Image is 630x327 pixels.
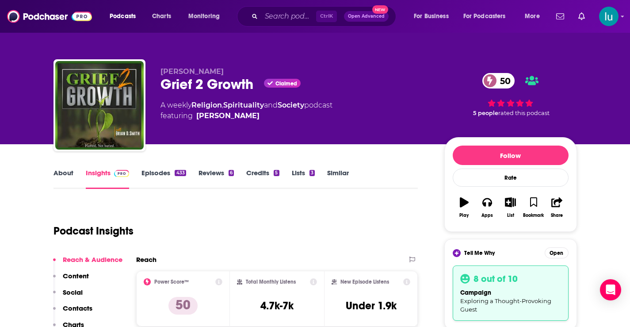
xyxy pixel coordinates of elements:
button: open menu [182,9,231,23]
span: rated this podcast [498,110,550,116]
a: Reviews6 [199,169,234,189]
a: Religion [191,101,222,109]
button: open menu [408,9,460,23]
span: Charts [152,10,171,23]
button: Play [453,192,476,223]
p: 50 [168,297,198,315]
button: Reach & Audience [53,255,122,272]
div: Share [551,213,563,218]
button: Open AdvancedNew [344,11,389,22]
div: 6 [229,170,234,176]
a: Similar [327,169,349,189]
a: About [53,169,73,189]
h2: Reach [136,255,157,264]
button: open menu [458,9,519,23]
a: Show notifications dropdown [553,9,568,24]
button: Bookmark [522,192,545,223]
span: For Business [414,10,449,23]
img: Podchaser - Follow, Share and Rate Podcasts [7,8,92,25]
div: 433 [175,170,186,176]
button: Open [545,247,569,258]
span: Exploring a Thought-Provoking Guest [460,297,551,313]
a: Society [278,101,304,109]
a: Brian D. Smith [196,111,260,121]
span: [PERSON_NAME] [160,67,224,76]
button: open menu [103,9,147,23]
a: Spirituality [223,101,264,109]
span: 50 [491,73,515,88]
a: Credits5 [246,169,279,189]
p: Reach & Audience [63,255,122,264]
span: campaign [460,289,491,296]
p: Contacts [63,304,92,312]
button: Content [53,272,89,288]
h3: 8 out of 10 [473,273,518,285]
img: User Profile [599,7,619,26]
h2: Total Monthly Listens [246,279,296,285]
div: 5 [274,170,279,176]
span: 5 people [473,110,498,116]
p: Content [63,272,89,280]
div: Apps [481,213,493,218]
img: tell me why sparkle [454,250,459,256]
div: 3 [309,170,315,176]
a: InsightsPodchaser Pro [86,169,130,189]
input: Search podcasts, credits, & more... [261,9,316,23]
h1: Podcast Insights [53,224,134,238]
button: Share [545,192,568,223]
div: Open Intercom Messenger [600,279,621,300]
button: Apps [476,192,499,223]
a: Show notifications dropdown [575,9,588,24]
a: Episodes433 [141,169,186,189]
p: Social [63,288,83,296]
a: 50 [482,73,515,88]
h2: New Episode Listens [340,279,389,285]
div: Play [459,213,469,218]
span: More [525,10,540,23]
span: Claimed [275,81,297,86]
div: A weekly podcast [160,100,332,121]
h2: Power Score™ [154,279,189,285]
div: List [507,213,514,218]
button: List [499,192,522,223]
div: Search podcasts, credits, & more... [245,6,405,27]
a: Lists3 [292,169,315,189]
div: Bookmark [523,213,544,218]
span: New [372,5,388,14]
button: Contacts [53,304,92,320]
button: Show profile menu [599,7,619,26]
span: Ctrl K [316,11,337,22]
h3: Under 1.9k [346,299,397,312]
span: Podcasts [110,10,136,23]
h3: 4.7k-7k [260,299,294,312]
span: Logged in as lusodano [599,7,619,26]
a: Charts [146,9,176,23]
span: , [222,101,223,109]
button: Social [53,288,83,304]
span: Open Advanced [348,14,385,19]
button: open menu [519,9,551,23]
span: Tell Me Why [464,250,495,257]
span: and [264,101,278,109]
img: Podchaser Pro [114,170,130,177]
button: Follow [453,146,569,165]
span: featuring [160,111,332,121]
img: Grief 2 Growth [55,61,144,150]
div: Rate [453,169,569,187]
div: 50 5 peoplerated this podcast [444,67,577,122]
span: Monitoring [188,10,220,23]
span: For Podcasters [463,10,506,23]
